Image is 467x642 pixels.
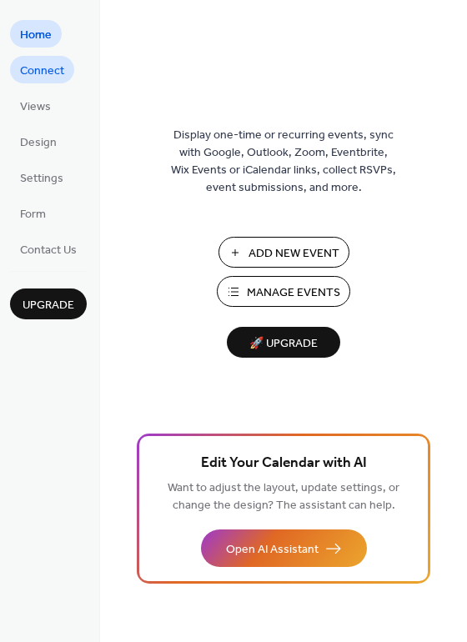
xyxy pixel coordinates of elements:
span: Add New Event [249,245,339,263]
a: Settings [10,163,73,191]
button: Upgrade [10,288,87,319]
span: Connect [20,63,64,80]
a: Design [10,128,67,155]
span: Manage Events [247,284,340,302]
button: Open AI Assistant [201,529,367,567]
button: 🚀 Upgrade [227,327,340,358]
a: Home [10,20,62,48]
span: Upgrade [23,297,74,314]
span: Display one-time or recurring events, sync with Google, Outlook, Zoom, Eventbrite, Wix Events or ... [171,127,396,197]
span: Settings [20,170,63,188]
span: Open AI Assistant [226,541,319,559]
span: 🚀 Upgrade [237,333,330,355]
a: Contact Us [10,235,87,263]
span: Contact Us [20,242,77,259]
span: Edit Your Calendar with AI [201,452,367,475]
span: Form [20,206,46,223]
span: Want to adjust the layout, update settings, or change the design? The assistant can help. [168,477,399,517]
button: Manage Events [217,276,350,307]
span: Design [20,134,57,152]
a: Form [10,199,56,227]
span: Home [20,27,52,44]
span: Views [20,98,51,116]
a: Views [10,92,61,119]
a: Connect [10,56,74,83]
button: Add New Event [218,237,349,268]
